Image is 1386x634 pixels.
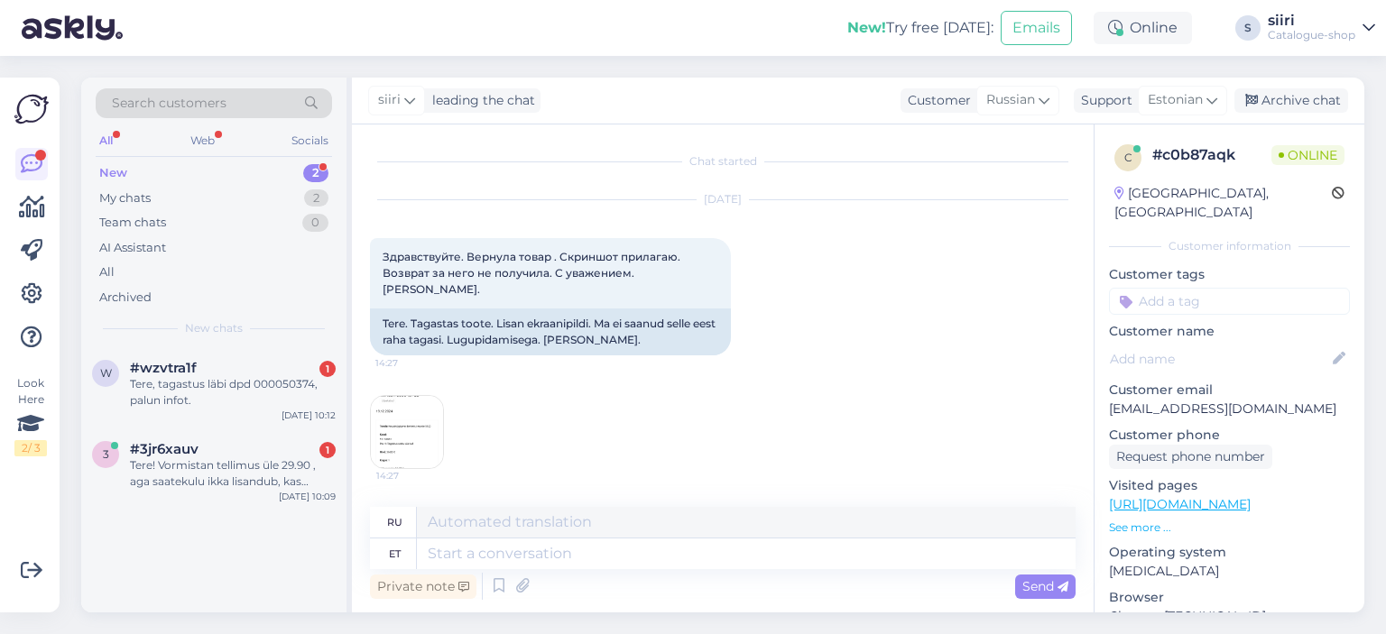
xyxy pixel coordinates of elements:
[130,441,199,457] span: #3jr6xauv
[1109,288,1350,315] input: Add a tag
[425,91,535,110] div: leading the chat
[302,214,328,232] div: 0
[1109,238,1350,254] div: Customer information
[389,538,401,569] div: et
[96,129,116,152] div: All
[370,574,476,599] div: Private note
[99,164,127,182] div: New
[130,376,336,409] div: Tere, tagastus läbi dpd 000050374, palun infot.
[112,94,226,113] span: Search customers
[986,90,1035,110] span: Russian
[1109,445,1272,469] div: Request phone number
[1235,15,1261,41] div: S
[185,320,243,336] span: New chats
[847,17,993,39] div: Try free [DATE]:
[130,457,336,490] div: Tere! Vormistan tellimus üle 29.90 , aga saatekulu ikka lisandub, kas reklaam ei ole õige?
[282,409,336,422] div: [DATE] 10:12
[1109,400,1350,418] p: [EMAIL_ADDRESS][DOMAIN_NAME]
[370,308,731,355] div: Tere. Tagastas toote. Lisan ekraanipildi. Ma ei saanud selle eest raha tagasi. Lugupidamisega. [P...
[319,361,336,377] div: 1
[1268,14,1355,28] div: siiri
[14,375,47,456] div: Look Here
[303,164,328,182] div: 2
[100,366,112,380] span: w
[1234,88,1348,113] div: Archive chat
[99,263,115,281] div: All
[288,129,332,152] div: Socials
[370,191,1076,207] div: [DATE]
[1148,90,1203,110] span: Estonian
[99,214,166,232] div: Team chats
[1109,496,1251,512] a: [URL][DOMAIN_NAME]
[1109,543,1350,562] p: Operating system
[99,239,166,257] div: AI Assistant
[370,153,1076,170] div: Chat started
[1001,11,1072,45] button: Emails
[1268,14,1375,42] a: siiriCatalogue-shop
[1094,12,1192,44] div: Online
[1109,322,1350,341] p: Customer name
[901,91,971,110] div: Customer
[1109,519,1350,536] p: See more ...
[1152,144,1271,166] div: # c0b87aqk
[319,442,336,458] div: 1
[1074,91,1132,110] div: Support
[375,356,443,370] span: 14:27
[387,507,402,538] div: ru
[103,447,109,461] span: 3
[187,129,218,152] div: Web
[304,189,328,207] div: 2
[279,490,336,503] div: [DATE] 10:09
[1109,588,1350,607] p: Browser
[1022,578,1068,594] span: Send
[1114,184,1332,222] div: [GEOGRAPHIC_DATA], [GEOGRAPHIC_DATA]
[371,396,443,468] img: Attachment
[99,189,151,207] div: My chats
[1271,145,1344,165] span: Online
[1109,265,1350,284] p: Customer tags
[99,289,152,307] div: Archived
[14,92,49,126] img: Askly Logo
[14,440,47,456] div: 2 / 3
[1109,476,1350,495] p: Visited pages
[376,469,444,482] span: 14:27
[130,360,197,376] span: #wzvtra1f
[1109,607,1350,626] p: Chrome [TECHNICAL_ID]
[383,250,683,296] span: Здравствуйте. Вернула товар . Скриншот прилагаю. Возврат за него не получила. С уважением. [PERSO...
[1109,381,1350,400] p: Customer email
[847,19,886,36] b: New!
[378,90,401,110] span: siiri
[1124,151,1132,164] span: c
[1109,562,1350,581] p: [MEDICAL_DATA]
[1109,426,1350,445] p: Customer phone
[1268,28,1355,42] div: Catalogue-shop
[1110,349,1329,369] input: Add name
